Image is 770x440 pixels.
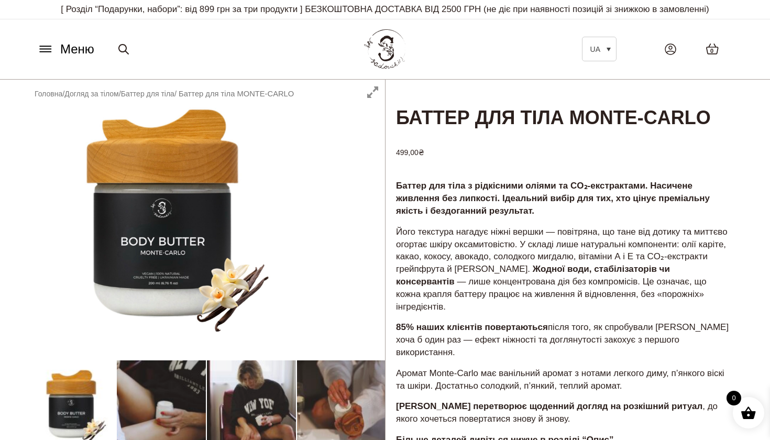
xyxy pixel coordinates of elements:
[35,90,62,98] a: Головна
[396,264,670,287] strong: Жодної води, стабілізаторів чи консервантів
[396,321,733,358] p: після того, як спробували [PERSON_NAME] хоча б один раз — ефект ніжності та доглянутості закохує ...
[396,181,710,216] strong: Баттер для тіла з рідкісними оліями та CO₂-екстрактами. Насичене живлення без липкості. Ідеальний...
[419,148,424,157] span: ₴
[590,45,600,53] span: UA
[34,39,97,59] button: Меню
[396,401,702,411] strong: [PERSON_NAME] перетворює щоденний догляд на розкішний ритуал
[364,29,406,69] img: BY SADOVSKIY
[396,400,733,425] p: , до якого хочеться повертатися знову й знову.
[60,40,94,59] span: Меню
[396,322,548,332] strong: 85% наших клієнтів повертаються
[695,32,730,65] a: 0
[386,80,744,131] h1: Баттер для тіла MONTE-CARLO
[727,391,741,405] span: 0
[64,90,118,98] a: Догляд за тілом
[35,88,294,100] nav: Breadcrumb
[582,37,617,61] a: UA
[710,47,713,56] span: 0
[121,90,174,98] a: Баттер для тіла
[396,367,733,392] p: Аромат Monte-Carlo має ванільний аромат з нотами легкого диму, п’янкого віскі та шкіри. Достатньо...
[396,148,424,157] bdi: 499,00
[396,226,733,313] p: Його текстура нагадує ніжні вершки — повітряна, що тане від дотику та миттєво огортає шкіру оксам...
